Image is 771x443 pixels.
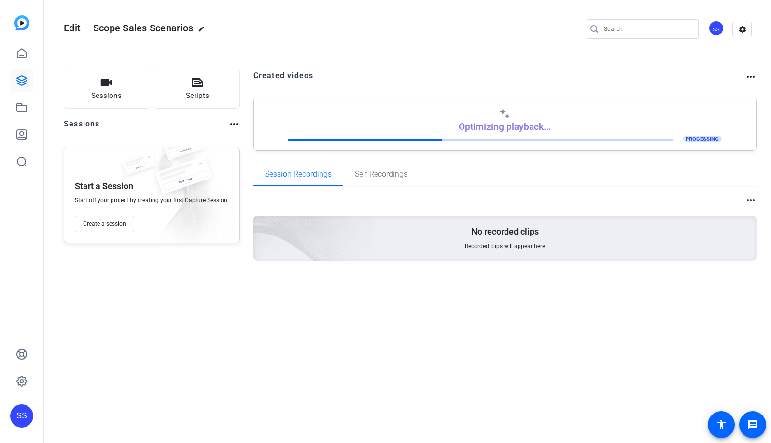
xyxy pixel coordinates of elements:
span: Sessions [91,90,122,101]
button: Create a session [75,216,134,232]
mat-icon: accessibility [715,419,727,430]
img: fake-session.png [147,157,220,205]
span: Session Recordings [265,170,332,178]
mat-icon: edit [198,26,210,37]
button: Scripts [155,70,240,109]
span: Recorded clips will appear here [465,242,545,250]
button: Sessions [64,70,149,109]
img: embarkstudio-empty-session.png [145,120,376,330]
p: Optimizing playback... [459,121,551,132]
mat-icon: more_horiz [745,194,757,206]
span: Edit — Scope Sales Scenarios [64,22,193,34]
p: Start a Session [75,180,133,192]
span: Create a session [83,220,126,228]
span: Scripts [186,90,209,101]
span: Start off your project by creating your first Capture Session. [75,196,229,204]
div: SS [10,404,33,428]
img: embarkstudio-empty-session.png [141,144,235,248]
mat-icon: more_horiz [228,118,240,130]
mat-icon: message [747,419,758,430]
mat-icon: more_horiz [745,71,757,83]
h2: Sessions [64,118,100,137]
img: blue-gradient.svg [14,15,29,30]
ngx-avatar: Studio Support [708,20,725,37]
div: SS [708,20,724,36]
p: No recorded clips [471,226,539,237]
h2: Created videos [253,70,745,89]
input: Search [604,23,691,35]
mat-icon: settings [733,22,752,37]
img: fake-session.png [157,133,210,168]
span: PROCESSING [683,136,722,142]
span: Self Recordings [355,170,407,178]
img: fake-session.png [117,153,161,181]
